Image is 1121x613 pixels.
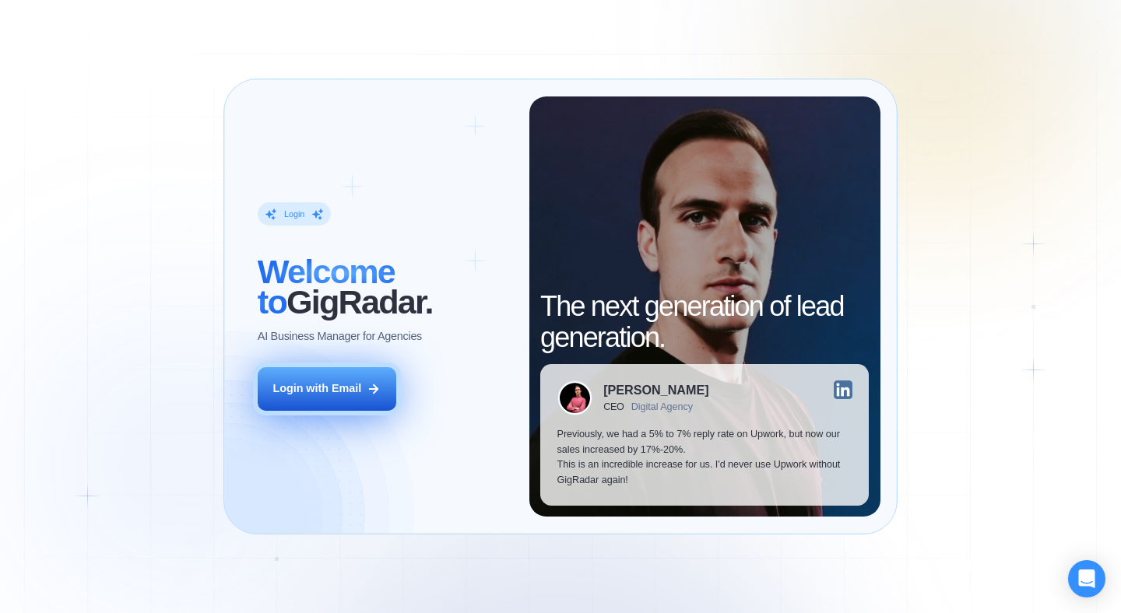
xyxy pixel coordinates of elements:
[258,257,512,318] h2: ‍ GigRadar.
[540,291,869,352] h2: The next generation of lead generation.
[603,384,708,396] div: [PERSON_NAME]
[1068,560,1105,597] div: Open Intercom Messenger
[631,401,693,412] div: Digital Agency
[557,427,852,489] p: Previously, we had a 5% to 7% reply rate on Upwork, but now our sales increased by 17%-20%. This ...
[258,367,396,411] button: Login with Email
[603,401,624,412] div: CEO
[284,208,304,219] div: Login
[258,329,422,345] p: AI Business Manager for Agencies
[258,253,395,321] span: Welcome to
[272,381,361,397] div: Login with Email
